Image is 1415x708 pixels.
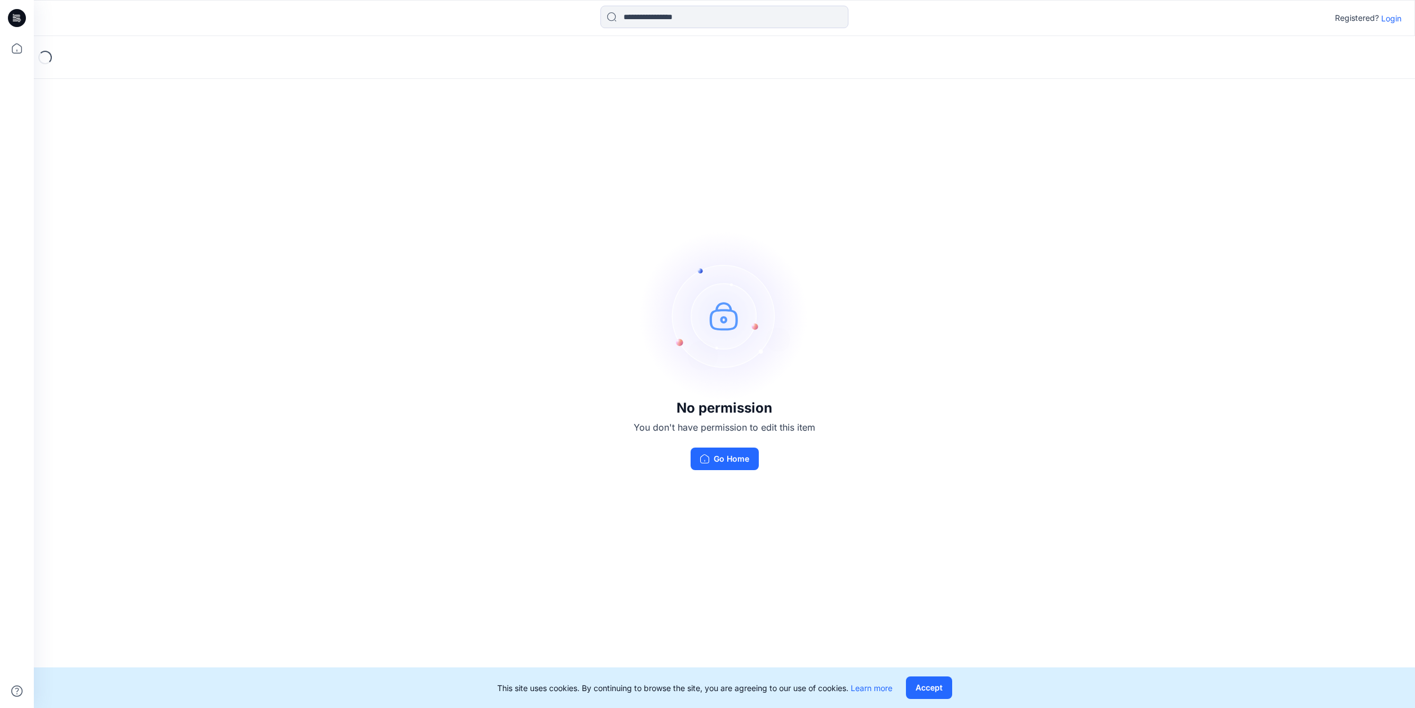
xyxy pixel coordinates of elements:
[640,231,809,400] img: no-perm.svg
[691,448,759,470] button: Go Home
[906,676,952,699] button: Accept
[634,421,815,434] p: You don't have permission to edit this item
[634,400,815,416] h3: No permission
[1381,12,1401,24] p: Login
[497,682,892,694] p: This site uses cookies. By continuing to browse the site, you are agreeing to our use of cookies.
[851,683,892,693] a: Learn more
[1335,11,1379,25] p: Registered?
